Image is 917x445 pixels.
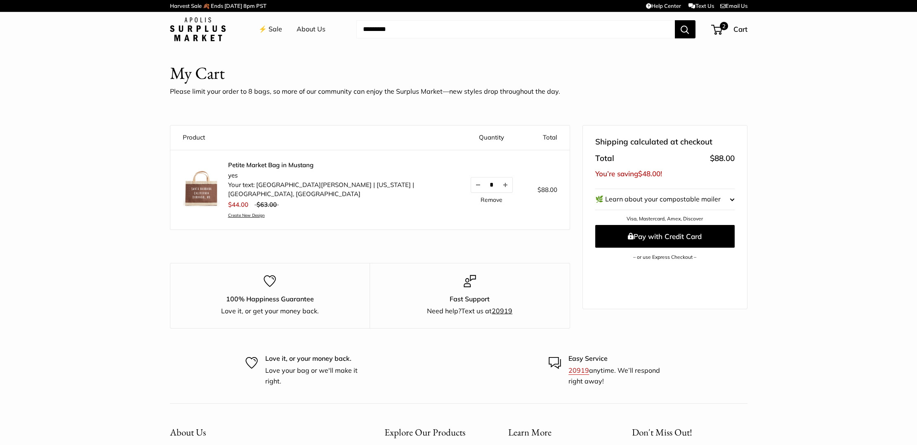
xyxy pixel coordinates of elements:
[170,424,356,440] button: About Us
[508,424,603,440] button: Learn More
[170,17,226,41] img: Apolis: Surplus Market
[595,189,735,210] button: 🌿 Learn about your compostable mailer
[595,135,712,149] span: Shipping calculated at checkout
[595,169,662,178] span: You’re saving !
[228,213,446,218] a: Create New Design
[719,22,728,30] span: 2
[384,294,555,305] p: Fast Support
[710,153,735,163] span: $88.00
[688,2,714,9] a: Text Us
[568,365,672,386] p: anytime. We’ll respond right away!
[568,353,672,364] p: Easy Service
[170,426,206,438] span: About Us
[228,180,446,199] li: Your text: [GEOGRAPHIC_DATA][PERSON_NAME] | [US_STATE] | [GEOGRAPHIC_DATA], [GEOGRAPHIC_DATA]
[712,23,747,36] a: 2 Cart
[485,181,498,188] input: Quantity
[492,307,512,315] u: 20919
[481,197,502,203] a: Remove
[185,306,356,317] div: Love it, or get your money back.
[595,151,614,166] span: Total
[525,125,570,150] th: Total
[461,307,512,315] a: Text us at20919
[508,426,552,438] span: Learn More
[537,186,557,194] span: $88.00
[733,25,747,33] span: Cart
[265,353,368,364] p: Love it, or your money back.
[595,274,735,292] iframe: PayPal-paypal
[228,201,248,208] span: $44.00
[228,161,446,169] a: Petite Market Bag in Mustang
[720,2,747,9] a: Email Us
[632,424,747,440] p: Don't Miss Out!
[498,178,512,192] button: Increase quantity by 1
[627,215,703,222] a: Visa, Mastercard, Amex, Discover
[185,294,356,305] p: 100% Happiness Guarantee
[265,365,368,386] p: Love your bag or we'll make it right.
[568,366,589,374] a: 20919
[297,23,325,36] a: About Us
[228,171,446,180] li: yes
[170,125,458,150] th: Product
[458,125,525,150] th: Quantity
[384,424,479,440] button: Explore Our Products
[646,2,681,9] a: Help Center
[384,426,465,438] span: Explore Our Products
[257,201,277,208] span: $63.00
[384,306,555,317] div: Need help?
[356,20,675,38] input: Search...
[595,225,735,248] button: Pay with Credit Card
[259,23,282,36] a: ⚡️ Sale
[471,178,485,192] button: Decrease quantity by 1
[638,169,660,178] span: $48.00
[675,20,695,38] button: Search
[170,85,560,98] p: Please limit your order to 8 bags, so more of our community can enjoy the Surplus Market—new styl...
[170,61,225,85] h1: My Cart
[633,254,696,260] a: – or use Express Checkout –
